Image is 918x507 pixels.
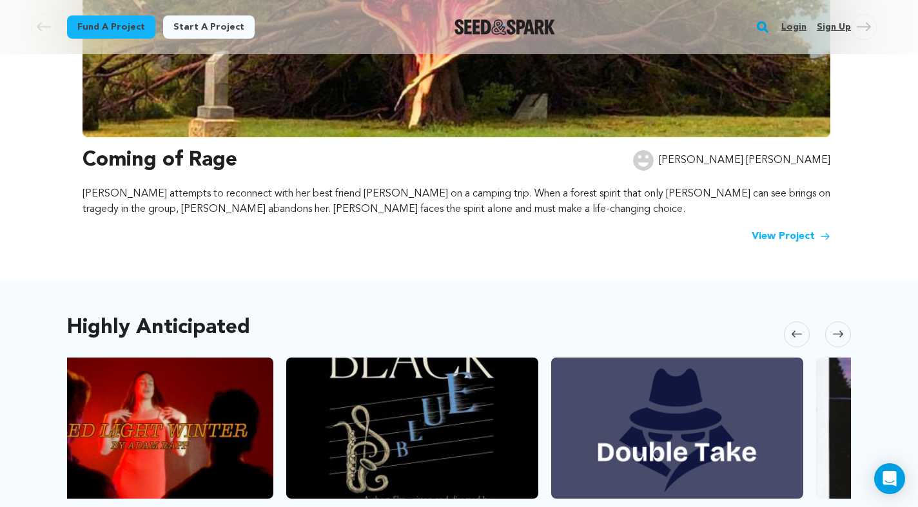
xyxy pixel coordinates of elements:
a: Start a project [163,15,255,39]
h2: Highly Anticipated [67,319,250,337]
a: Login [781,17,806,37]
div: Open Intercom Messenger [874,463,905,494]
img: user.png [633,150,654,171]
a: View Project [752,229,830,244]
p: [PERSON_NAME] [PERSON_NAME] [659,153,830,168]
p: [PERSON_NAME] attempts to reconnect with her best friend [PERSON_NAME] on a camping trip. When a ... [83,186,830,217]
img: Seed&Spark Logo Dark Mode [454,19,556,35]
h3: Coming of Rage [83,145,237,176]
a: Fund a project [67,15,155,39]
a: Sign up [817,17,851,37]
a: Seed&Spark Homepage [454,19,556,35]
